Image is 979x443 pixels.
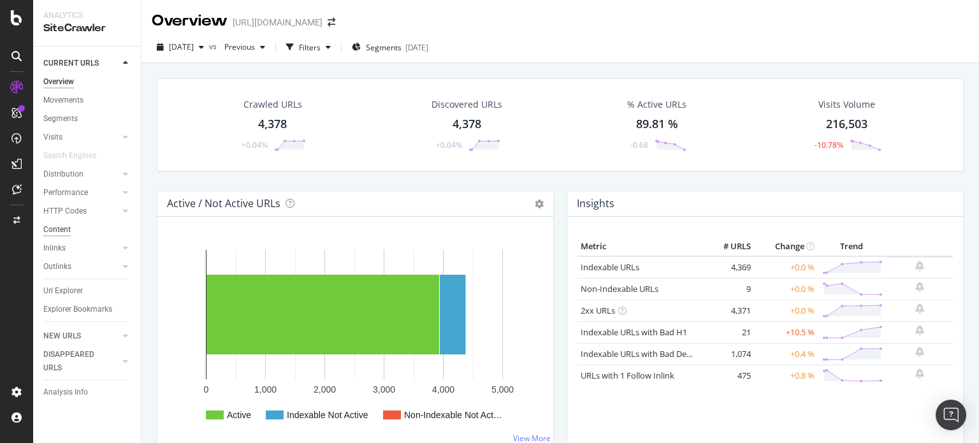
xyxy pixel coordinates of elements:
td: 21 [703,321,754,343]
th: Metric [577,237,703,256]
td: +10.5 % [754,321,818,343]
a: Performance [43,186,119,200]
h4: Active / Not Active URLs [167,195,280,212]
a: Inlinks [43,242,119,255]
span: 2025 Oct. 7th [169,41,194,52]
div: [URL][DOMAIN_NAME] [233,16,323,29]
h4: Insights [577,195,614,212]
a: Distribution [43,168,119,181]
div: Distribution [43,168,83,181]
div: bell-plus [915,261,924,271]
a: Overview [43,75,132,89]
text: Non-Indexable Not Act… [404,410,502,420]
div: Performance [43,186,88,200]
text: 5,000 [491,384,514,395]
div: [DATE] [405,42,428,53]
text: 2,000 [314,384,336,395]
td: +0.4 % [754,343,818,365]
div: -0.68 [630,140,648,150]
div: bell-plus [915,347,924,357]
div: NEW URLS [43,330,81,343]
td: 4,369 [703,256,754,279]
div: Analytics [43,10,131,21]
a: Indexable URLs with Bad Description [581,348,720,359]
th: # URLS [703,237,754,256]
div: bell-plus [915,325,924,335]
a: URLs with 1 Follow Inlink [581,370,674,381]
div: Crawled URLs [243,98,302,111]
a: Outlinks [43,260,119,273]
text: Indexable Not Active [287,410,368,420]
button: Segments[DATE] [347,37,433,57]
a: DISAPPEARED URLS [43,348,119,375]
svg: A chart. [168,237,539,436]
td: 475 [703,365,754,386]
text: 1,000 [254,384,277,395]
div: bell-plus [915,368,924,379]
span: Previous [219,41,255,52]
div: 4,378 [258,116,287,133]
span: vs [209,41,219,52]
div: Movements [43,94,83,107]
button: Previous [219,37,270,57]
span: Segments [366,42,402,53]
div: 89.81 % [636,116,678,133]
div: Analysis Info [43,386,88,399]
td: +0.0 % [754,278,818,300]
a: CURRENT URLS [43,57,119,70]
div: CURRENT URLS [43,57,99,70]
div: Overview [43,75,74,89]
a: Explorer Bookmarks [43,303,132,316]
div: Visits Volume [818,98,875,111]
a: Url Explorer [43,284,132,298]
text: 4,000 [432,384,454,395]
th: Change [754,237,818,256]
td: 9 [703,278,754,300]
a: Segments [43,112,132,126]
a: NEW URLS [43,330,119,343]
div: DISAPPEARED URLS [43,348,108,375]
div: +0.04% [242,140,268,150]
div: arrow-right-arrow-left [328,18,335,27]
button: Filters [281,37,336,57]
text: 0 [204,384,209,395]
div: Url Explorer [43,284,83,298]
div: -10.78% [815,140,843,150]
div: Visits [43,131,62,144]
a: Content [43,223,132,236]
text: 3,000 [373,384,395,395]
td: +0.8 % [754,365,818,386]
a: Indexable URLs [581,261,639,273]
div: 4,378 [453,116,481,133]
div: Explorer Bookmarks [43,303,112,316]
div: % Active URLs [627,98,686,111]
div: 216,503 [826,116,867,133]
a: Analysis Info [43,386,132,399]
div: Overview [152,10,228,32]
div: Content [43,223,71,236]
a: Non-Indexable URLs [581,283,658,294]
a: Search Engines [43,149,109,163]
a: 2xx URLs [581,305,615,316]
div: Filters [299,42,321,53]
div: Discovered URLs [431,98,502,111]
th: Trend [818,237,886,256]
div: Inlinks [43,242,66,255]
text: Active [227,410,251,420]
button: [DATE] [152,37,209,57]
a: Indexable URLs with Bad H1 [581,326,687,338]
td: +0.0 % [754,300,818,321]
td: +0.0 % [754,256,818,279]
div: Open Intercom Messenger [936,400,966,430]
div: HTTP Codes [43,205,87,218]
i: Options [535,200,544,208]
td: 4,371 [703,300,754,321]
div: bell-plus [915,282,924,292]
div: +0.04% [436,140,462,150]
div: Segments [43,112,78,126]
div: Outlinks [43,260,71,273]
div: SiteCrawler [43,21,131,36]
a: HTTP Codes [43,205,119,218]
a: Visits [43,131,119,144]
